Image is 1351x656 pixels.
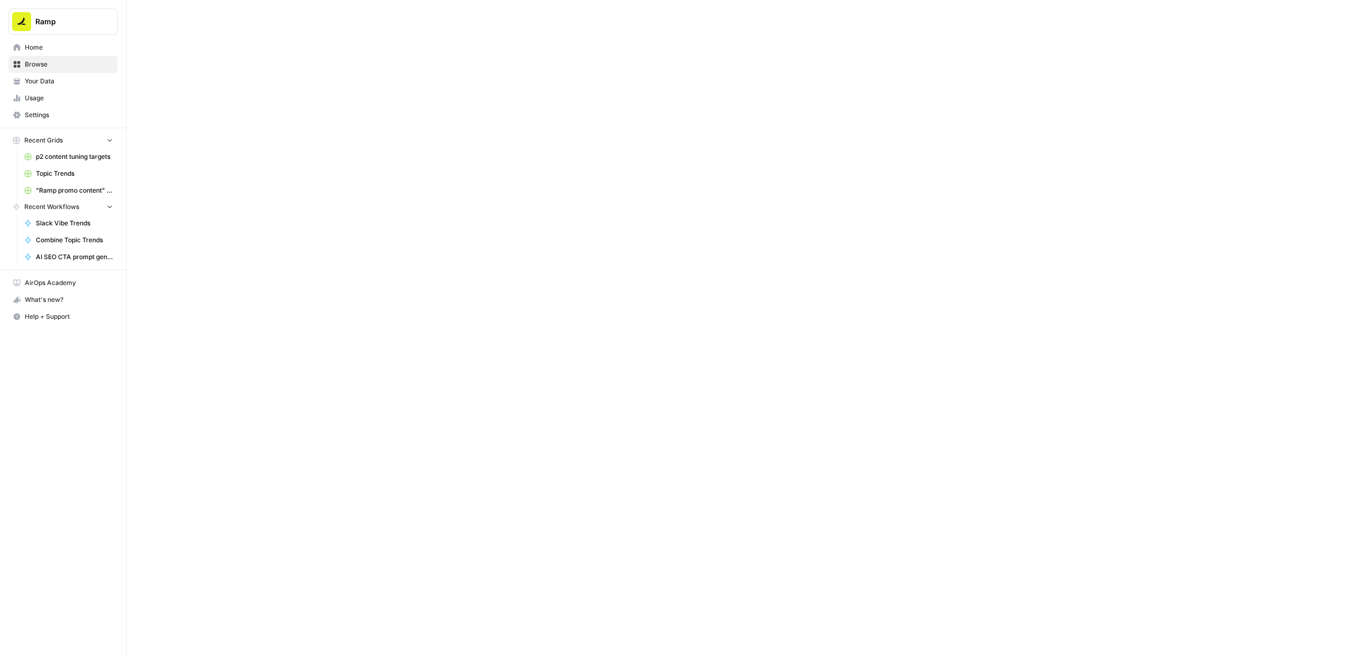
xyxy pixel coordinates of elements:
[25,43,113,52] span: Home
[24,136,63,145] span: Recent Grids
[25,60,113,69] span: Browse
[20,232,118,249] a: Combine Topic Trends
[25,312,113,321] span: Help + Support
[8,132,118,148] button: Recent Grids
[8,39,118,56] a: Home
[36,169,113,178] span: Topic Trends
[8,73,118,90] a: Your Data
[9,292,117,308] div: What's new?
[12,12,31,31] img: Ramp Logo
[25,278,113,288] span: AirOps Academy
[8,274,118,291] a: AirOps Academy
[8,90,118,107] a: Usage
[8,308,118,325] button: Help + Support
[20,215,118,232] a: Slack Vibe Trends
[8,107,118,123] a: Settings
[24,202,79,212] span: Recent Workflows
[36,252,113,262] span: AI SEO CTA prompt generator
[25,110,113,120] span: Settings
[25,77,113,86] span: Your Data
[8,56,118,73] a: Browse
[36,235,113,245] span: Combine Topic Trends
[25,93,113,103] span: Usage
[8,291,118,308] button: What's new?
[36,186,113,195] span: "Ramp promo content" generator -> Publish Sanity updates
[35,16,99,27] span: Ramp
[20,148,118,165] a: p2 content tuning targets
[8,8,118,35] button: Workspace: Ramp
[20,165,118,182] a: Topic Trends
[20,182,118,199] a: "Ramp promo content" generator -> Publish Sanity updates
[20,249,118,265] a: AI SEO CTA prompt generator
[8,199,118,215] button: Recent Workflows
[36,152,113,161] span: p2 content tuning targets
[36,218,113,228] span: Slack Vibe Trends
